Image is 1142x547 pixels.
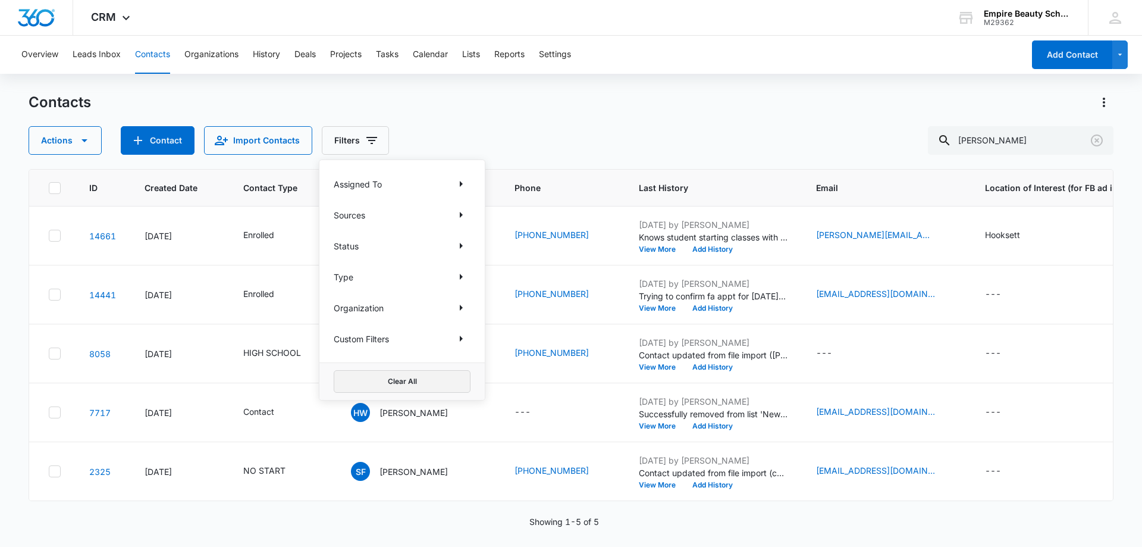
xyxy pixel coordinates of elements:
[145,465,215,478] div: [DATE]
[334,240,359,252] p: Status
[145,230,215,242] div: [DATE]
[514,229,610,243] div: Phone - (603) 851-2529 - Select to Edit Field
[514,346,589,359] a: [PHONE_NUMBER]
[816,287,956,302] div: Email - bridgetsdoran55@gmail.com - Select to Edit Field
[73,36,121,74] button: Leads Inbox
[330,36,362,74] button: Projects
[351,462,370,481] span: SF
[816,464,935,477] a: [EMAIL_ADDRESS][DOMAIN_NAME]
[89,467,111,477] a: Navigate to contact details page for Shayna Fournier
[639,349,788,361] p: Contact updated from file import ([PERSON_NAME] CSV - contacts-20230220140522.csv): -- [PERSON_NA...
[334,209,365,221] p: Sources
[334,271,353,283] p: Type
[514,464,610,479] div: Phone - 603-915-1948 - Select to Edit Field
[243,464,307,479] div: Contact Type - NO START - Select to Edit Field
[89,408,111,418] a: Navigate to contact details page for Holly Willard
[639,467,788,479] p: Contact updated from file import (contacts-20220622152717 - contacts-20220622152717.csv): -- Type...
[494,36,525,74] button: Reports
[334,302,384,314] p: Organization
[379,465,448,478] p: [PERSON_NAME]
[135,36,170,74] button: Contacts
[984,18,1071,27] div: account id
[451,236,470,255] button: Show Status filters
[985,346,1022,361] div: Location of Interest (for FB ad integration) - - Select to Edit Field
[639,408,788,420] p: Successfully removed from list 'New Contact - [PERSON_NAME]'.
[514,182,593,194] span: Phone
[539,36,571,74] button: Settings
[89,349,111,359] a: Navigate to contact details page for Berlin High School
[639,182,770,194] span: Last History
[639,218,788,231] p: [DATE] by [PERSON_NAME]
[451,174,470,193] button: Show Assigned To filters
[514,287,589,300] a: [PHONE_NUMBER]
[243,346,301,359] div: HIGH SCHOOL
[684,246,741,253] button: Add History
[514,405,531,420] div: ---
[639,364,684,371] button: View More
[985,229,1041,243] div: Location of Interest (for FB ad integration) - Hooksett - Select to Edit Field
[514,346,610,361] div: Phone - 6037524122 - Select to Edit Field
[816,229,956,243] div: Email - n.bouthiette@icloud.com - Select to Edit Field
[639,246,684,253] button: View More
[816,346,854,361] div: Email - - Select to Edit Field
[379,407,448,419] p: [PERSON_NAME]
[816,229,935,241] a: [PERSON_NAME][EMAIL_ADDRESS][DOMAIN_NAME]
[984,9,1071,18] div: account name
[639,336,788,349] p: [DATE] by [PERSON_NAME]
[243,464,285,477] div: NO START
[451,267,470,286] button: Show Type filters
[29,93,91,111] h1: Contacts
[243,287,296,302] div: Contact Type - Enrolled - Select to Edit Field
[639,277,788,290] p: [DATE] by [PERSON_NAME]
[985,287,1001,302] div: ---
[514,405,552,420] div: Phone - - Select to Edit Field
[451,205,470,224] button: Show Sources filters
[928,126,1113,155] input: Search Contacts
[985,405,1022,420] div: Location of Interest (for FB ad integration) - - Select to Edit Field
[253,36,280,74] button: History
[816,405,935,418] a: [EMAIL_ADDRESS][DOMAIN_NAME]
[1032,40,1112,69] button: Add Contact
[243,346,322,361] div: Contact Type - HIGH SCHOOL - Select to Edit Field
[204,126,312,155] button: Import Contacts
[1087,131,1106,150] button: Clear
[639,395,788,408] p: [DATE] by [PERSON_NAME]
[639,290,788,302] p: Trying to confirm fa appt for [DATE], reminded hs trans needed
[462,36,480,74] button: Lists
[451,329,470,348] button: Show Custom Filters filters
[816,405,956,420] div: Email - hollywillard99@gmail.com - Select to Edit Field
[89,290,116,300] a: Navigate to contact details page for Brooke Willard
[514,229,589,241] a: [PHONE_NUMBER]
[121,126,194,155] button: Add Contact
[21,36,58,74] button: Overview
[639,454,788,467] p: [DATE] by [PERSON_NAME]
[145,182,197,194] span: Created Date
[351,462,469,481] div: Contact Name - Shayna Fournier - Select to Edit Field
[29,126,102,155] button: Actions
[816,346,832,361] div: ---
[985,464,1022,479] div: Location of Interest (for FB ad integration) - - Select to Edit Field
[1094,93,1113,112] button: Actions
[684,364,741,371] button: Add History
[514,287,610,302] div: Phone - 6035669513 - Select to Edit Field
[243,405,274,418] div: Contact
[145,289,215,301] div: [DATE]
[145,348,215,360] div: [DATE]
[334,178,382,190] p: Assigned To
[985,346,1001,361] div: ---
[351,403,370,422] span: HW
[684,482,741,489] button: Add History
[639,423,684,430] button: View More
[294,36,316,74] button: Deals
[639,305,684,312] button: View More
[334,333,389,345] p: Custom Filters
[985,464,1001,479] div: ---
[816,182,939,194] span: Email
[334,370,470,393] button: Clear All
[985,229,1020,241] div: Hooksett
[985,405,1001,420] div: ---
[243,182,305,194] span: Contact Type
[639,231,788,243] p: Knows student starting classes with her [PERSON_NAME] for FF scholarship
[184,36,239,74] button: Organizations
[243,229,296,243] div: Contact Type - Enrolled - Select to Edit Field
